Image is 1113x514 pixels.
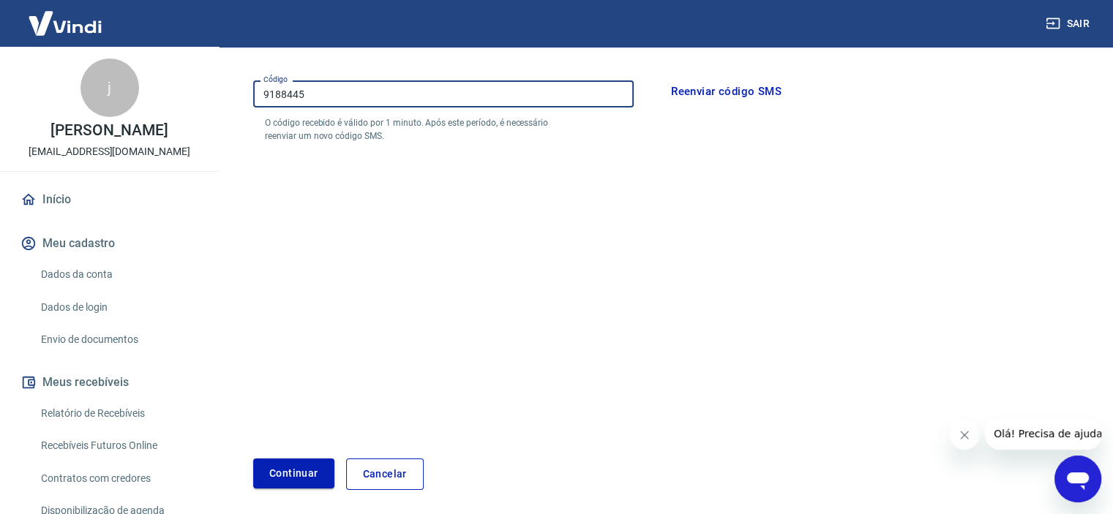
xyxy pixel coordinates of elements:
div: j [80,58,139,117]
p: [PERSON_NAME] [50,123,168,138]
p: [EMAIL_ADDRESS][DOMAIN_NAME] [29,144,190,159]
button: Sair [1043,10,1095,37]
a: Recebíveis Futuros Online [35,431,201,461]
iframe: Fechar mensagem [950,420,979,450]
iframe: Botão para abrir a janela de mensagens [1054,456,1101,502]
iframe: Mensagem da empresa [985,417,1101,450]
button: Continuar [253,458,334,488]
span: Olá! Precisa de ajuda? [9,10,123,22]
a: Dados de login [35,292,201,322]
button: Reenviar código SMS [663,76,790,107]
a: Envio de documentos [35,325,201,355]
button: Meus recebíveis [18,366,201,398]
a: Relatório de Recebíveis [35,398,201,428]
label: Código [263,74,288,85]
p: O código recebido é válido por 1 minuto. Após este período, é necessário reenviar um novo código ... [265,116,575,143]
a: Cancelar [346,458,424,490]
button: Meu cadastro [18,227,201,260]
a: Dados da conta [35,260,201,290]
a: Contratos com credores [35,464,201,494]
img: Vindi [18,1,113,45]
a: Início [18,184,201,216]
